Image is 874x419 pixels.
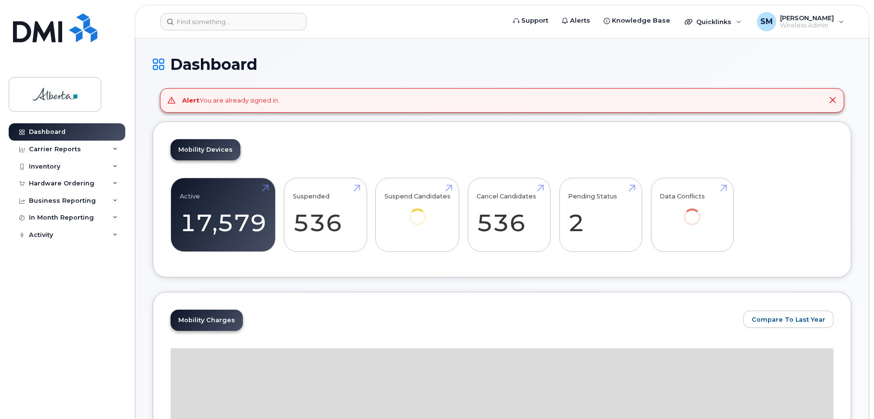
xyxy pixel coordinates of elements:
[153,56,851,73] h1: Dashboard
[171,139,240,160] a: Mobility Devices
[384,183,450,238] a: Suspend Candidates
[182,96,279,105] div: You are already signed in.
[743,311,834,328] button: Compare To Last Year
[568,183,633,247] a: Pending Status 2
[180,183,266,247] a: Active 17,579
[660,183,725,238] a: Data Conflicts
[171,310,243,331] a: Mobility Charges
[477,183,542,247] a: Cancel Candidates 536
[293,183,358,247] a: Suspended 536
[752,315,825,324] span: Compare To Last Year
[182,96,199,104] strong: Alert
